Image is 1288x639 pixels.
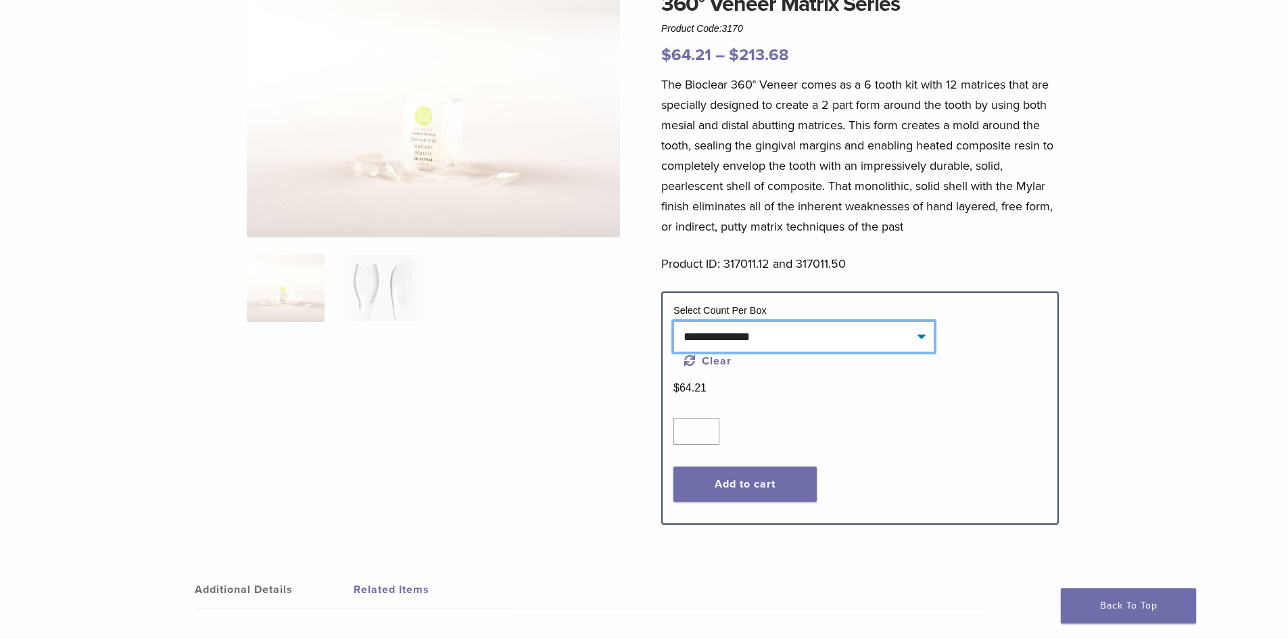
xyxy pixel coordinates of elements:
span: Product Code: [661,23,743,34]
a: Additional Details [195,571,354,609]
span: – [715,45,725,65]
span: $ [729,45,739,65]
img: 360° Veneer Matrix Series - Image 2 [345,254,423,322]
bdi: 64.21 [673,382,707,394]
img: Veneer-360-Matrices-1-324x324.jpg [247,254,325,322]
a: Related Items [354,571,512,609]
a: Back To Top [1061,588,1196,623]
bdi: 213.68 [729,45,789,65]
bdi: 64.21 [661,45,711,65]
span: 3170 [722,23,743,34]
label: Select Count Per Box [673,305,767,316]
button: Add to cart [673,467,817,502]
p: The Bioclear 360° Veneer comes as a 6 tooth kit with 12 matrices that are specially designed to c... [661,74,1059,237]
p: Product ID: 317011.12 and 317011.50 [661,254,1059,274]
span: $ [673,382,679,394]
a: Clear [684,354,732,368]
span: $ [661,45,671,65]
